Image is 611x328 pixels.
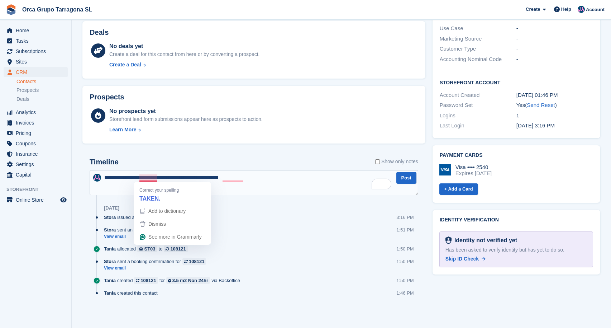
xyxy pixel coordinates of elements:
img: stora-icon-8386f47178a22dfd0bd8f6a31ec36ba5ce8667c1dd55bd0f319d3a0aa187defe.svg [6,4,16,15]
label: Show only notes [375,158,418,165]
div: No deals yet [109,42,259,51]
div: 3.5 m2 Non 24hr [172,277,208,284]
span: Sites [16,57,59,67]
div: Customer Type [440,45,516,53]
h2: Timeline [90,158,119,166]
div: sent an account invitation email [104,226,186,233]
a: Contacts [16,78,68,85]
a: + Add a Card [439,183,478,195]
div: sent a booking confirmation for [104,258,210,265]
a: Preview store [59,196,68,204]
div: Password Set [440,101,516,109]
span: Prospects [16,87,39,94]
a: menu [4,67,68,77]
div: 1:50 PM [396,258,414,265]
div: 108121 [140,277,156,284]
span: Deals [16,96,29,103]
a: 108121 [164,245,187,252]
div: [DATE] [104,205,119,211]
input: Show only notes [375,158,380,165]
div: - [516,45,593,53]
a: Create a Deal [109,61,259,69]
div: Use Case [440,24,516,33]
span: Home [16,25,59,36]
time: 2025-09-15 13:16:54 UTC [516,122,555,128]
span: Pricing [16,128,59,138]
div: - [516,35,593,43]
div: Create a Deal [109,61,141,69]
div: No prospects yet [109,107,263,116]
span: Help [561,6,571,13]
a: menu [4,170,68,180]
span: Tania [104,290,116,296]
span: Online Store [16,195,59,205]
div: 1:46 PM [396,290,414,296]
div: Marketing Source [440,35,516,43]
div: 1 [516,112,593,120]
img: Identity Verification Ready [445,236,452,244]
div: [DATE] 01:46 PM [516,91,593,99]
div: 108121 [189,258,204,265]
a: menu [4,46,68,56]
div: Visa •••• 2540 [455,164,492,170]
span: Tania [104,245,116,252]
span: Coupons [16,139,59,149]
div: 1:50 PM [396,277,414,284]
span: Insurance [16,149,59,159]
span: Capital [16,170,59,180]
a: View email [104,234,186,240]
img: ADMIN MANAGMENT [93,174,101,182]
div: Learn More [109,126,136,133]
div: - [516,24,593,33]
button: Post [396,172,416,184]
div: - [516,55,593,64]
div: Expires [DATE] [455,170,492,177]
div: 108121 [170,245,186,252]
span: Settings [16,159,59,169]
img: ADMIN MANAGMENT [578,6,585,13]
a: 108121 [182,258,206,265]
h2: Storefront Account [440,79,593,86]
div: Storefront lead form submissions appear here as prospects to action. [109,116,263,123]
span: Account [586,6,605,13]
h2: Identity verification [440,217,593,223]
a: menu [4,107,68,117]
a: View email [104,265,210,271]
a: menu [4,36,68,46]
span: CRM [16,67,59,77]
h2: Prospects [90,93,124,101]
a: menu [4,128,68,138]
div: created this contact [104,290,161,296]
div: Create a deal for this contact from here or by converting a prospect. [109,51,259,58]
a: menu [4,149,68,159]
div: 3:16 PM [396,214,414,221]
a: menu [4,139,68,149]
span: Tania [104,277,116,284]
a: Skip ID Check [445,255,486,263]
h2: Deals [90,28,109,37]
img: Visa Logo [439,164,451,175]
a: Orca Grupo Tarragona SL [19,4,95,15]
span: Subscriptions [16,46,59,56]
a: 108121 [134,277,158,284]
a: menu [4,159,68,169]
span: Analytics [16,107,59,117]
a: Send Reset [527,102,555,108]
a: Learn More [109,126,263,133]
div: Identity not verified yet [452,236,517,245]
span: Create [526,6,540,13]
a: menu [4,195,68,205]
div: Accounting Nominal Code [440,55,516,64]
textarea: To enrich screen reader interactions, please activate Accessibility in Grammarly extension settings [90,170,418,195]
div: ST03 [144,245,155,252]
span: Invoices [16,118,59,128]
div: Logins [440,112,516,120]
div: 1:50 PM [396,245,414,252]
span: Stora [104,226,116,233]
h2: Payment cards [440,153,593,158]
a: ST03 [137,245,157,252]
a: menu [4,118,68,128]
a: menu [4,57,68,67]
span: Stora [104,214,116,221]
a: 3.5 m2 Non 24hr [166,277,210,284]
